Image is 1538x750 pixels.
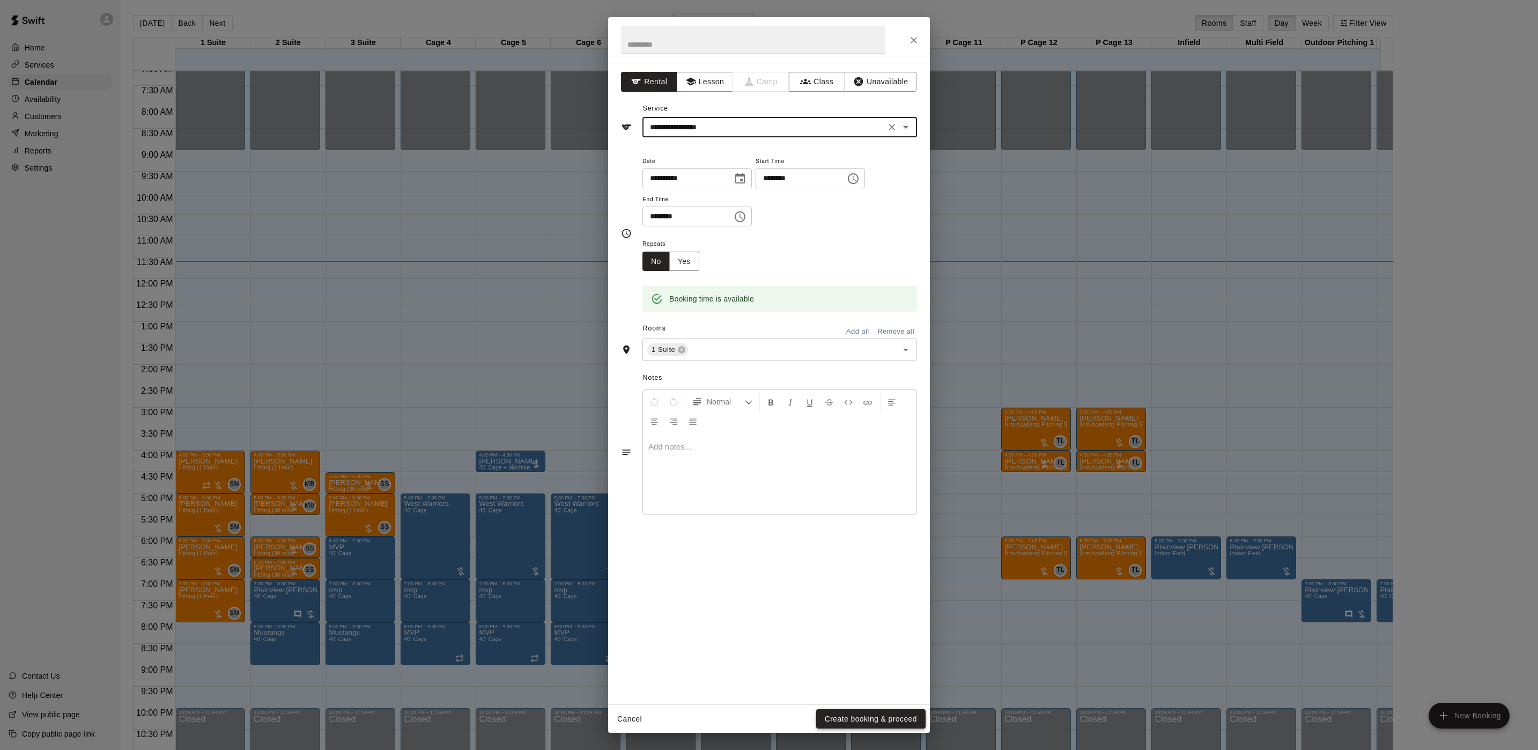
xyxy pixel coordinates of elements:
[612,709,647,729] button: Cancel
[621,344,632,355] svg: Rooms
[875,323,917,340] button: Remove all
[733,72,789,92] span: Camps can only be created in the Services page
[845,72,916,92] button: Unavailable
[621,122,632,133] svg: Service
[729,206,751,227] button: Choose time, selected time is 2:00 PM
[820,392,838,411] button: Format Strikethrough
[801,392,819,411] button: Format Underline
[647,343,688,356] div: 1 Suite
[729,168,751,189] button: Choose date, selected date is Aug 21, 2025
[839,392,857,411] button: Insert Code
[669,289,754,308] div: Booking time is available
[643,105,668,112] span: Service
[664,392,683,411] button: Redo
[621,228,632,239] svg: Timing
[884,120,899,135] button: Clear
[687,392,757,411] button: Formatting Options
[647,344,679,355] span: 1 Suite
[677,72,733,92] button: Lesson
[621,447,632,458] svg: Notes
[840,323,875,340] button: Add all
[669,252,699,271] button: Yes
[664,411,683,431] button: Right Align
[842,168,864,189] button: Choose time, selected time is 1:00 PM
[643,370,917,387] span: Notes
[756,155,865,169] span: Start Time
[904,31,923,50] button: Close
[816,709,926,729] button: Create booking & proceed
[642,252,699,271] div: outlined button group
[898,120,913,135] button: Open
[859,392,877,411] button: Insert Link
[643,325,666,332] span: Rooms
[621,72,677,92] button: Rental
[883,392,901,411] button: Left Align
[898,342,913,357] button: Open
[645,392,663,411] button: Undo
[781,392,800,411] button: Format Italics
[642,193,752,207] span: End Time
[762,392,780,411] button: Format Bold
[707,396,744,407] span: Normal
[642,155,752,169] span: Date
[642,237,708,252] span: Repeats
[645,411,663,431] button: Center Align
[642,252,670,271] button: No
[789,72,845,92] button: Class
[684,411,702,431] button: Justify Align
